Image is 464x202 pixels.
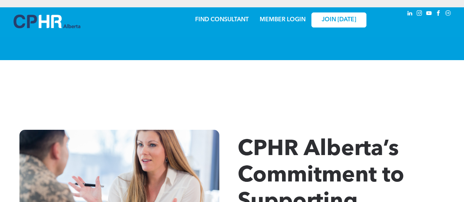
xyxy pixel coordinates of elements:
[416,9,424,19] a: instagram
[406,9,414,19] a: linkedin
[444,9,452,19] a: Social network
[14,15,80,28] img: A blue and white logo for cp alberta
[322,16,356,23] span: JOIN [DATE]
[425,9,433,19] a: youtube
[195,17,249,23] a: FIND CONSULTANT
[311,12,366,27] a: JOIN [DATE]
[435,9,443,19] a: facebook
[260,17,306,23] a: MEMBER LOGIN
